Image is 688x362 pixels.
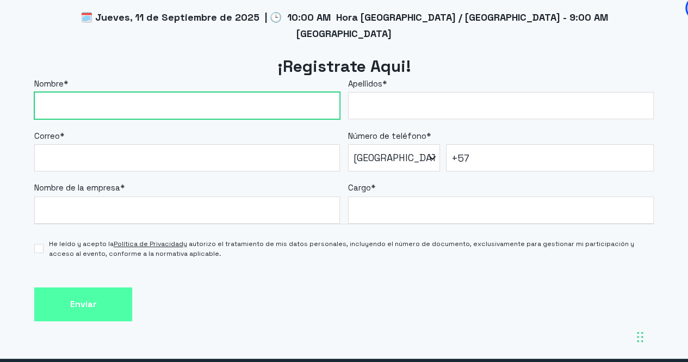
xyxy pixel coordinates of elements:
h2: ¡Registrate Aqui! [34,56,654,78]
input: Enviar [34,287,132,322]
span: 🗓️ Jueves, 11 de Septiembre de 2025 | 🕒 10:00 AM Hora [GEOGRAPHIC_DATA] / [GEOGRAPHIC_DATA] - 9:0... [80,11,608,40]
div: Arrastrar [637,321,643,353]
span: Correo [34,131,60,141]
span: Apellidos [348,78,382,89]
a: Política de Privacidad [114,240,183,248]
iframe: Chat Widget [492,223,688,362]
div: Widget de chat [492,223,688,362]
span: Número de teléfono [348,131,426,141]
span: Nombre [34,78,64,89]
span: Nombre de la empresa [34,182,120,193]
span: He leído y acepto la y autorizo el tratamiento de mis datos personales, incluyendo el número de d... [49,239,654,259]
input: He leído y acepto laPolítica de Privacidady autorizo el tratamiento de mis datos personales, incl... [34,244,43,253]
span: Cargo [348,182,371,193]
